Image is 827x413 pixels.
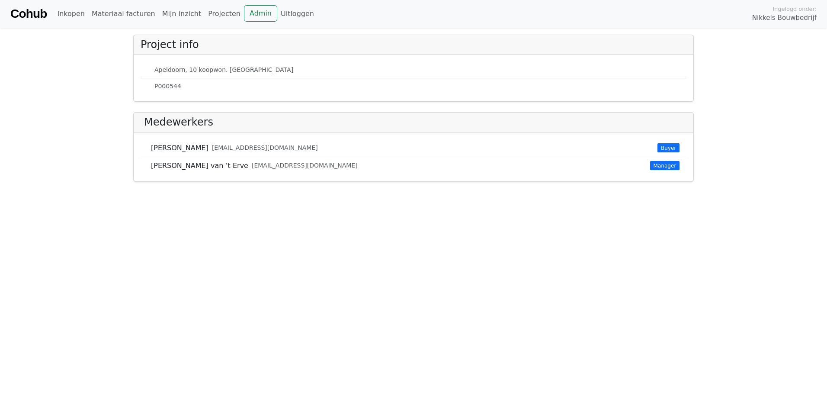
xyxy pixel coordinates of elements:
a: Mijn inzicht [159,5,205,23]
small: [EMAIL_ADDRESS][DOMAIN_NAME] [212,143,318,152]
a: Projecten [205,5,244,23]
a: Materiaal facturen [88,5,159,23]
span: Manager [650,161,680,170]
small: [EMAIL_ADDRESS][DOMAIN_NAME] [252,161,358,170]
span: Nikkels Bouwbedrijf [752,13,817,23]
span: [PERSON_NAME] van ’t Erve [151,161,248,171]
small: P000544 [154,82,181,91]
span: Ingelogd onder: [773,5,817,13]
a: Inkopen [54,5,88,23]
a: Admin [244,5,277,22]
a: Uitloggen [277,5,317,23]
h4: Medewerkers [144,116,213,129]
span: [PERSON_NAME] [151,143,208,153]
small: Apeldoorn, 10 koopwon. [GEOGRAPHIC_DATA] [154,65,293,74]
h4: Project info [141,39,199,51]
span: Buyer [657,143,680,152]
a: Cohub [10,3,47,24]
